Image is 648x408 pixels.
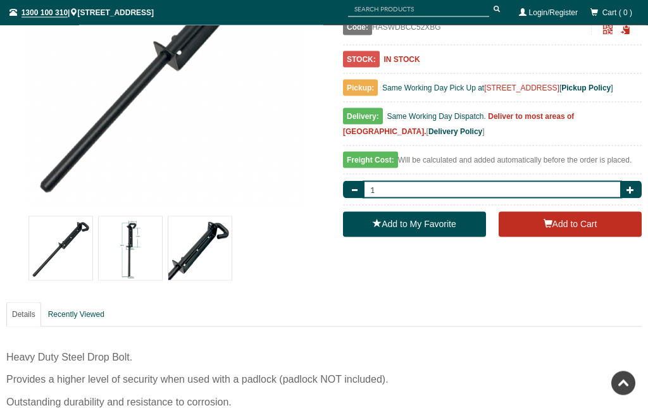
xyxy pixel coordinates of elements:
span: Pickup: [343,80,378,96]
span: | [STREET_ADDRESS] [9,8,154,17]
span: Click to copy the URL [621,25,630,35]
span: Same Working Day Pick Up at [ ] [382,83,613,92]
img: 435mm Heavy Duty Steel Drop Bolt (Black) [99,217,162,280]
div: HASWDBCC52XBG [343,19,592,35]
a: Delivery Policy [428,127,482,136]
b: IN STOCK [383,55,420,64]
a: Login/Register [529,8,578,17]
span: Cart ( 0 ) [602,8,632,17]
input: SEARCH PRODUCTS [348,1,489,17]
a: Click to enlarge and scan to share. [603,27,613,35]
span: Freight Cost: [343,152,398,168]
a: Details [6,302,41,327]
span: Same Working Day Dispatch. [387,112,486,121]
button: Add to Cart [499,212,642,237]
img: 435mm Heavy Duty Steel Drop Bolt (Black) [168,217,232,280]
a: [STREET_ADDRESS] [484,83,559,92]
div: [ ] [343,109,642,146]
a: Pickup Policy [561,83,611,92]
span: Code: [343,19,372,35]
a: Add to My Favorite [343,212,486,237]
div: Will be calculated and added automatically before the order is placed. [343,152,642,175]
div: Heavy Duty Steel Drop Bolt. [6,346,642,368]
chrome_annotation: 1300 100 310 [22,8,68,18]
a: Recently Viewed [42,302,110,327]
img: 435mm Heavy Duty Steel Drop Bolt (Black) [29,217,92,280]
span: STOCK: [343,51,380,68]
div: Provides a higher level of security when used with a padlock (padlock NOT included). [6,368,642,390]
span: Delivery: [343,108,383,125]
